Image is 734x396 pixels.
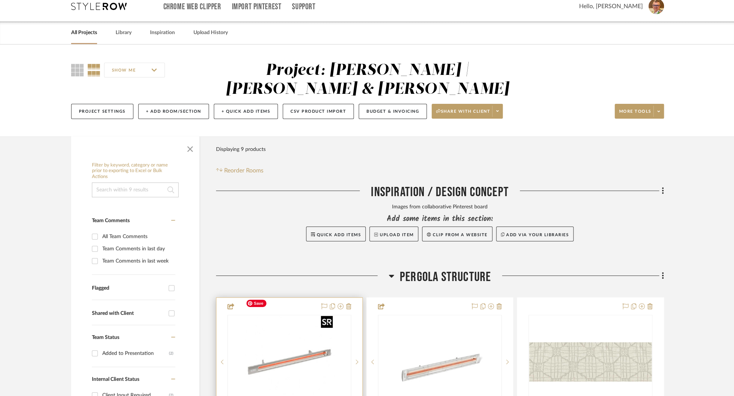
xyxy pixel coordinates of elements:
button: Quick Add Items [306,227,366,241]
button: Add via your libraries [496,227,574,241]
input: Search within 9 results [92,182,179,197]
button: More tools [615,104,664,119]
span: Hello, [PERSON_NAME] [579,2,643,11]
span: Team Status [92,335,119,340]
span: Reorder Rooms [224,166,263,175]
span: Quick Add Items [317,233,361,237]
button: Budget & Invoicing [359,104,427,119]
span: Team Comments [92,218,130,223]
button: Project Settings [71,104,133,119]
div: Project: [PERSON_NAME] | [PERSON_NAME] & [PERSON_NAME] [226,63,509,97]
a: Support [292,4,315,10]
div: Add some items in this section: [216,214,664,224]
div: Displaying 9 products [216,142,266,157]
div: Shared with Client [92,310,165,317]
div: Team Comments in last week [102,255,173,267]
div: Team Comments in last day [102,243,173,255]
button: CSV Product Import [283,104,354,119]
div: Added to Presentation [102,347,169,359]
a: Library [116,28,132,38]
button: Clip from a website [422,227,492,241]
button: Upload Item [369,227,418,241]
img: 014 Bougainvillea / Irisun Living 3754 [529,342,651,382]
h6: Filter by keyword, category or name prior to exporting to Excel or Bulk Actions [92,162,179,180]
span: Share with client [436,109,490,120]
span: Internal Client Status [92,377,139,382]
div: All Team Comments [102,231,173,242]
div: Flagged [92,285,165,291]
span: More tools [619,109,651,120]
span: Save [246,300,266,307]
a: All Projects [71,28,97,38]
div: Images from collaborative Pinterest board [216,203,664,211]
a: Upload History [193,28,228,38]
button: Close [183,140,197,155]
button: Reorder Rooms [216,166,264,175]
div: (2) [169,347,173,359]
a: Chrome Web Clipper [163,4,221,10]
button: + Add Room/Section [138,104,209,119]
a: Inspiration [150,28,175,38]
a: Import Pinterest [232,4,281,10]
span: Pergola Structure [400,269,491,285]
button: + Quick Add Items [214,104,278,119]
button: Share with client [432,104,503,119]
